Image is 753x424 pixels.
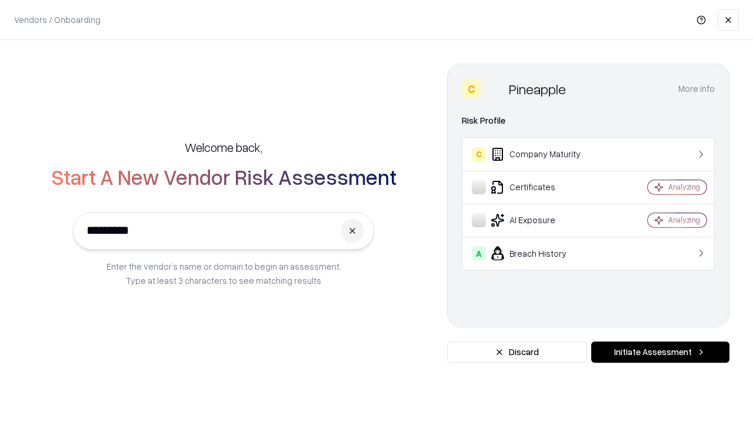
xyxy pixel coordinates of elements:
[185,139,262,155] h5: Welcome back,
[472,213,612,227] div: AI Exposure
[462,114,715,128] div: Risk Profile
[447,342,587,363] button: Discard
[106,259,341,287] p: Enter the vendor’s name or domain to begin an assessment. Type at least 3 characters to see match...
[472,147,486,161] div: C
[472,246,486,260] div: A
[472,147,612,161] div: Company Maturity
[668,182,700,192] div: Analyzing
[485,79,504,98] img: Pineapple
[51,165,397,188] h2: Start A New Vendor Risk Assessment
[668,215,700,225] div: Analyzing
[509,79,566,98] div: Pineapple
[472,180,612,194] div: Certificates
[462,79,481,98] div: C
[14,14,101,26] p: Vendors / Onboarding
[472,246,612,260] div: Breach History
[591,342,729,363] button: Initiate Assessment
[678,78,715,100] button: More info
